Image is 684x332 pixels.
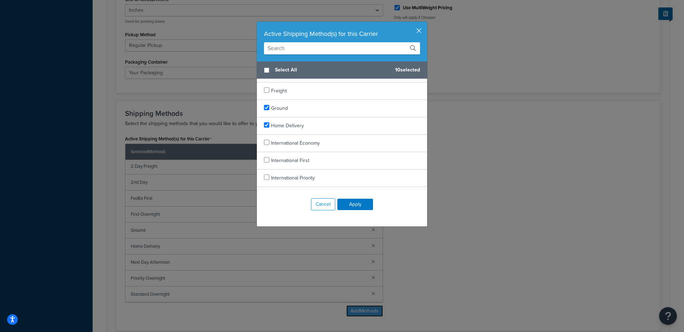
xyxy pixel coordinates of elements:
span: International Priority [271,174,315,182]
span: Ground [271,105,288,112]
span: International Economy [271,139,320,147]
button: Apply [337,199,373,210]
div: 10 selected [257,61,427,79]
span: Home Delivery [271,122,304,129]
button: Cancel [311,198,335,210]
div: Active Shipping Method(s) for this Carrier [264,29,420,39]
span: International First [271,157,309,164]
input: Search [264,42,420,54]
span: Freight [271,87,287,95]
span: Select All [275,65,389,75]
